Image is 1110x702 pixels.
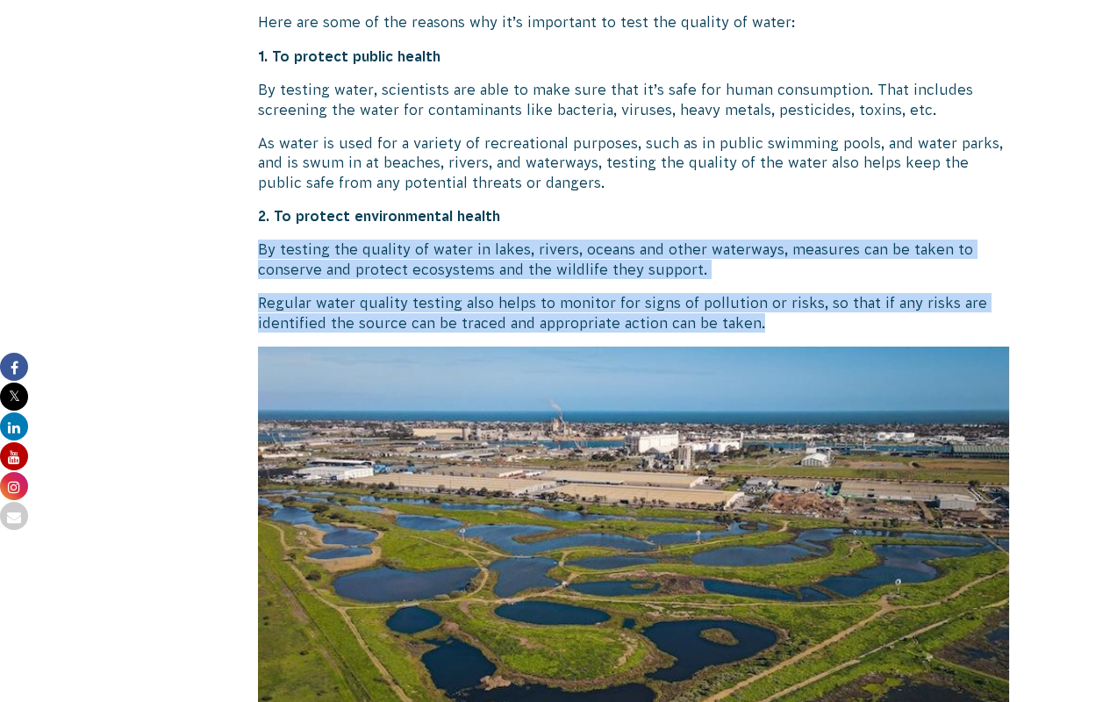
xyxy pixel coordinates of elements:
[258,208,500,224] strong: 2. To protect environmental health
[258,293,1011,333] p: Regular water quality testing also helps to monitor for signs of pollution or risks, so that if a...
[258,12,1011,32] p: Here are some of the reasons why it’s important to test the quality of water:
[258,48,440,64] strong: 1. To protect public health
[258,133,1011,192] p: As water is used for a variety of recreational purposes, such as in public swimming pools, and wa...
[258,80,1011,119] p: By testing water, scientists are able to make sure that it’s safe for human consumption. That inc...
[258,240,1011,279] p: By testing the quality of water in lakes, rivers, oceans and other waterways, measures can be tak...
